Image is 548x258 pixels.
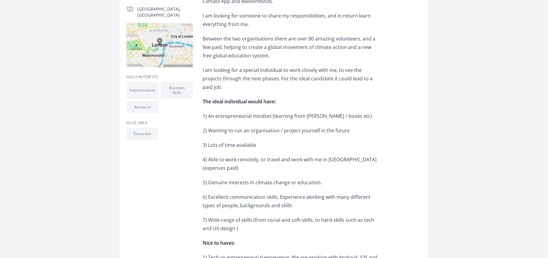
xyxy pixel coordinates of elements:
p: 7) Wide-range of skills (from social and soft-skills, to hard-skills such as tech and UX design ) [203,216,380,233]
p: 6) Excellent communication skills. Experience working with many different types of people, backgr... [203,193,380,210]
p: 1) An entrepreneurial mindset (learning from [PERSON_NAME] / books etc) [203,112,380,120]
p: 2) Wanting to run an organisation / project yourself in the future [203,126,380,135]
p: Between the two organisations there are over 80 amazing volunteers, and a few paid, helping to cr... [203,34,380,60]
h3: Issue area [126,121,193,125]
p: I am looking for a special individual to work closely with me, to see the projects through the ne... [203,66,380,91]
strong: The ideal individual would have: [203,98,276,105]
li: Business Skills [161,82,193,99]
p: 5) Genuine interests in climate change or education. [203,178,380,187]
p: 3) Lots of time available [203,141,380,149]
p: [GEOGRAPHIC_DATA], [GEOGRAPHIC_DATA] [137,6,193,18]
li: Administrative [126,82,158,99]
li: Research [126,101,158,113]
img: Map [126,23,193,67]
h3: Skills/Interests [126,75,193,79]
li: Education [126,128,158,140]
p: 4) Able to work remotely, or travel and work with me in [GEOGRAPHIC_DATA] (expenses paid) [203,155,380,172]
strong: Nice to haves: [203,240,235,246]
p: I am looking for someone to share my responsibilities, and in return learn everything from me. [203,11,380,28]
